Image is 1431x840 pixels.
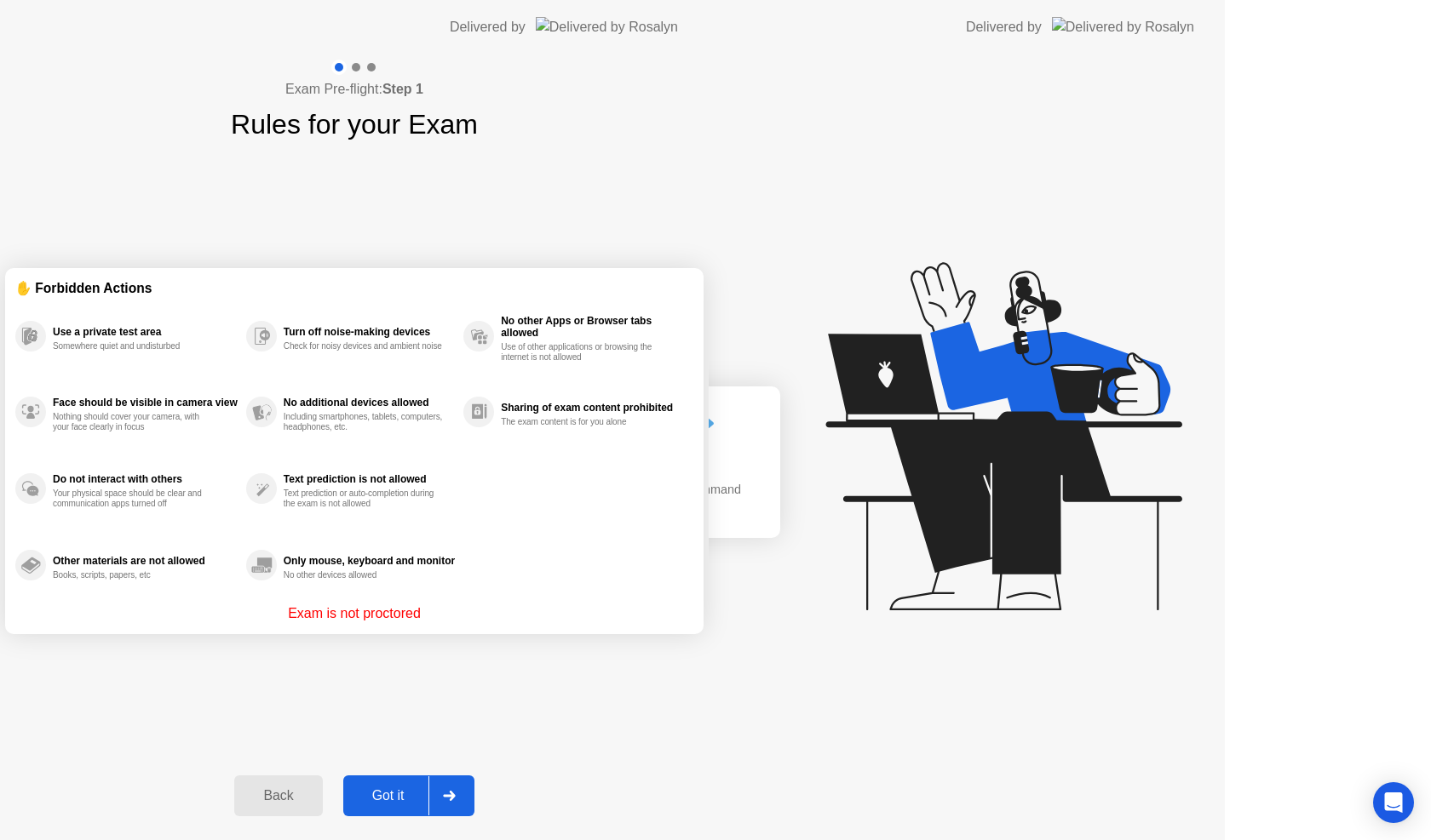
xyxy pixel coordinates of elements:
div: Text prediction or auto-completion during the exam is not allowed [284,489,445,509]
img: Delivered by Rosalyn [1052,17,1194,37]
div: No additional devices allowed [284,397,455,409]
div: Use a private test area [53,326,238,338]
div: Text prediction is not allowed [284,473,455,485]
button: Got it [343,775,474,816]
div: Back [239,788,317,803]
button: Back [234,775,322,816]
div: Do not interact with others [53,473,238,485]
div: Your physical space should be clear and communication apps turned off [53,489,214,509]
img: Delivered by Rosalyn [536,17,678,37]
div: Check for noisy devices and ambient noise [284,341,445,351]
div: Turn off noise-making devices [284,326,455,338]
b: Step 1 [382,82,423,96]
div: Delivered by [966,17,1042,37]
div: ✋ Forbidden Actions [15,278,693,298]
div: Sharing of exam content prohibited [501,402,685,414]
div: Including smartphones, tablets, computers, headphones, etc. [284,412,445,432]
div: Face should be visible in camera view [53,397,238,409]
div: Use of other applications or browsing the internet is not allowed [501,342,662,363]
div: Nothing should cover your camera, with your face clearly in focus [53,412,214,432]
div: Only mouse, keyboard and monitor [284,555,455,567]
div: Open Intercom Messenger [1373,782,1414,823]
div: Somewhere quiet and undisturbed [53,341,214,351]
div: Books, scripts, papers, etc [53,570,214,580]
div: Delivered by [450,17,526,37]
div: Other materials are not allowed [53,555,238,567]
div: The exam content is for you alone [501,417,662,427]
div: No other devices allowed [284,570,445,580]
div: Got it [348,788,428,803]
div: No other Apps or Browser tabs allowed [501,315,685,339]
p: Exam is not proctored [288,603,421,624]
h4: Exam Pre-flight: [285,79,423,100]
h1: Rules for your Exam [231,104,478,145]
